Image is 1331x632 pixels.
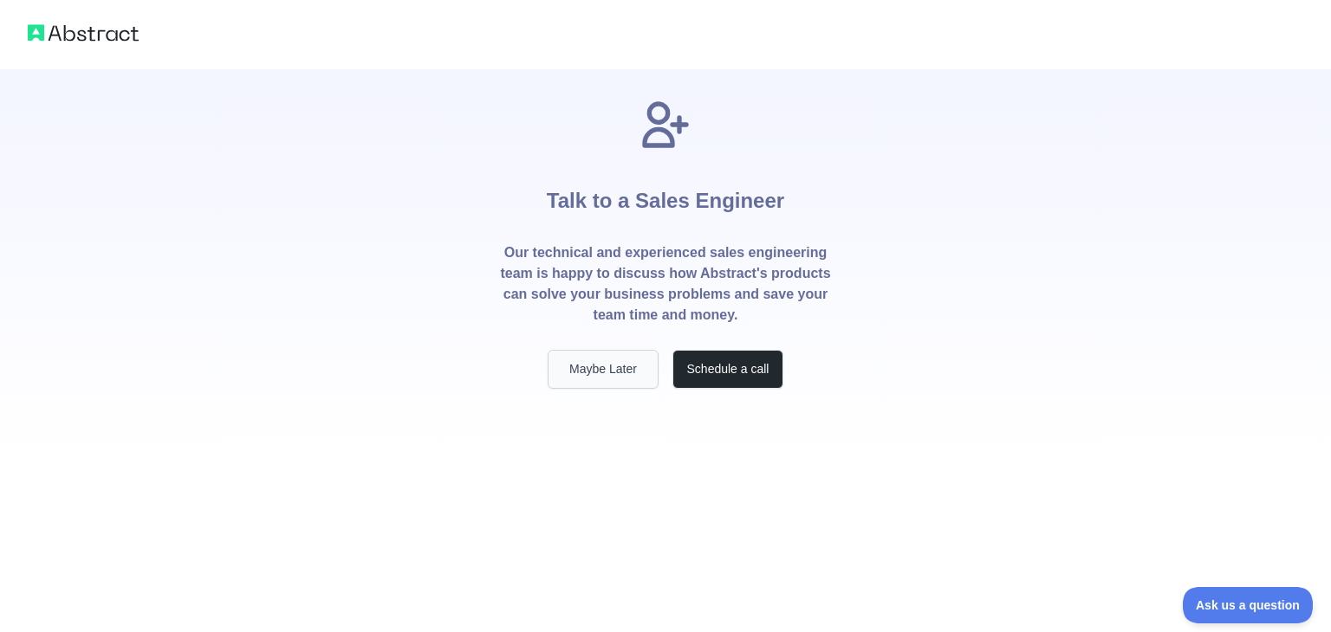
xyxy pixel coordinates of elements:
img: Abstract logo [28,21,139,45]
iframe: Toggle Customer Support [1183,587,1314,623]
h1: Talk to a Sales Engineer [547,152,784,242]
button: Maybe Later [548,350,659,389]
p: Our technical and experienced sales engineering team is happy to discuss how Abstract's products ... [499,242,832,326]
button: Schedule a call [672,350,783,389]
